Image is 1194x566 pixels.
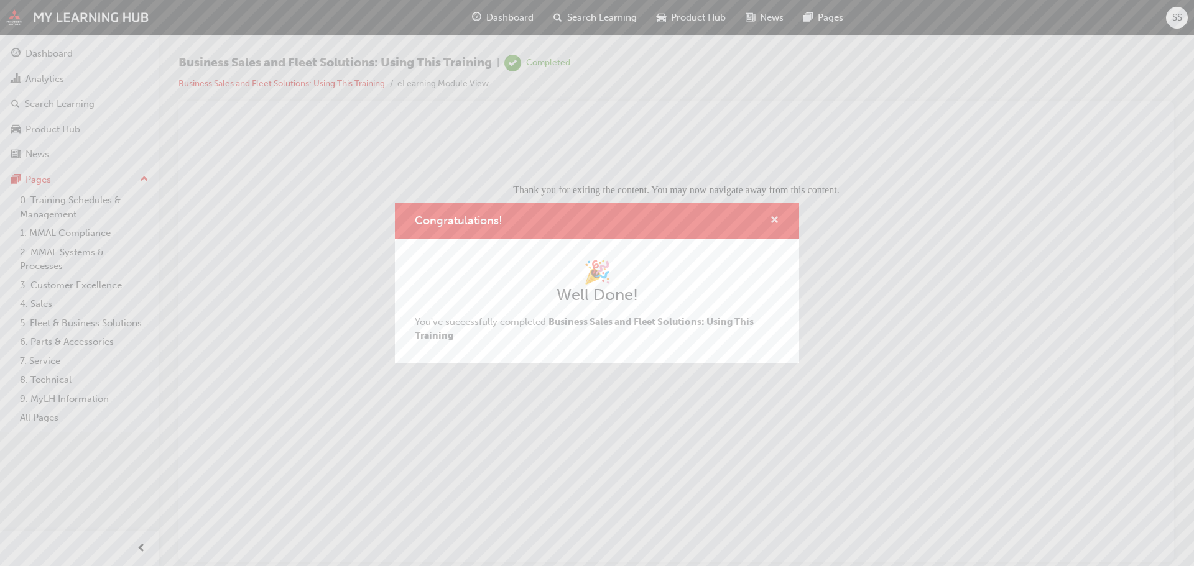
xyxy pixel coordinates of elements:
[770,213,779,229] button: cross-icon
[415,214,502,227] span: Congratulations!
[415,285,779,305] h2: Well Done!
[770,216,779,227] span: cross-icon
[415,316,754,342] span: You've successfully completed
[395,203,799,363] div: Congratulations!
[415,316,754,342] span: Business Sales and Fleet Solutions: Using This Training
[415,258,779,286] h1: 🎉
[5,5,971,72] center: Thank you for exiting the content. You may now navigate away from this content.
